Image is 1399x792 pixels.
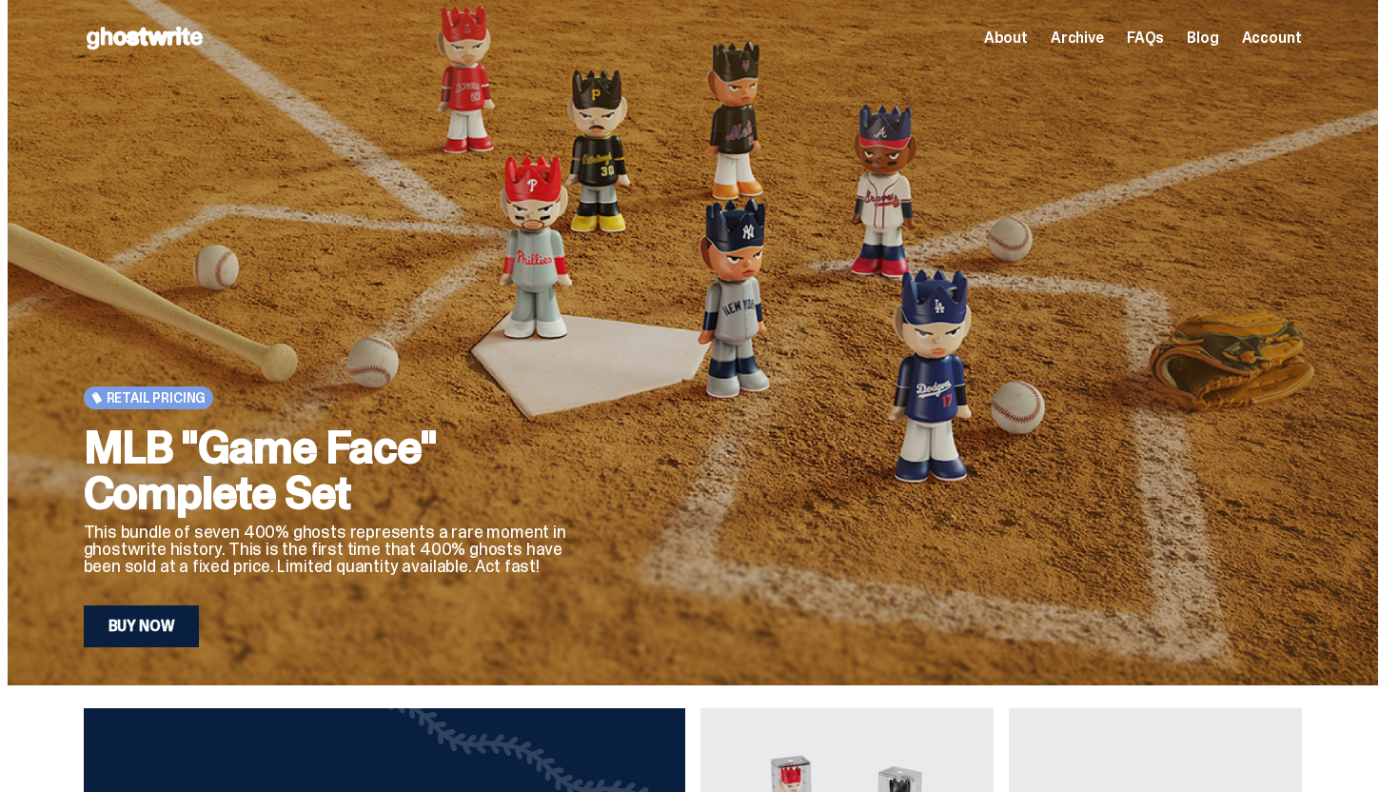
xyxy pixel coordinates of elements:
a: Archive [1051,30,1104,46]
a: Buy Now [84,605,200,647]
a: Blog [1187,30,1218,46]
a: Account [1242,30,1302,46]
h2: MLB "Game Face" Complete Set [84,425,579,516]
a: FAQs [1127,30,1164,46]
span: Retail Pricing [107,390,207,406]
a: About [984,30,1028,46]
p: This bundle of seven 400% ghosts represents a rare moment in ghostwrite history. This is the firs... [84,524,579,575]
